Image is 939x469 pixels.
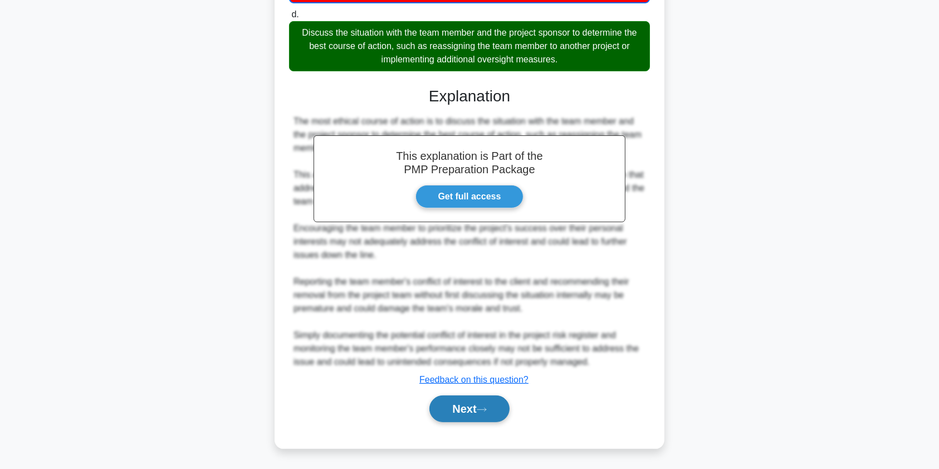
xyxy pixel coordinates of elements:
div: The most ethical course of action is to discuss the situation with the team member and the projec... [294,115,645,369]
h3: Explanation [296,87,643,106]
span: d. [291,9,299,19]
div: Discuss the situation with the team member and the project sponsor to determine the best course o... [289,21,650,71]
button: Next [429,395,509,422]
a: Get full access [415,185,524,208]
a: Feedback on this question? [419,375,529,384]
